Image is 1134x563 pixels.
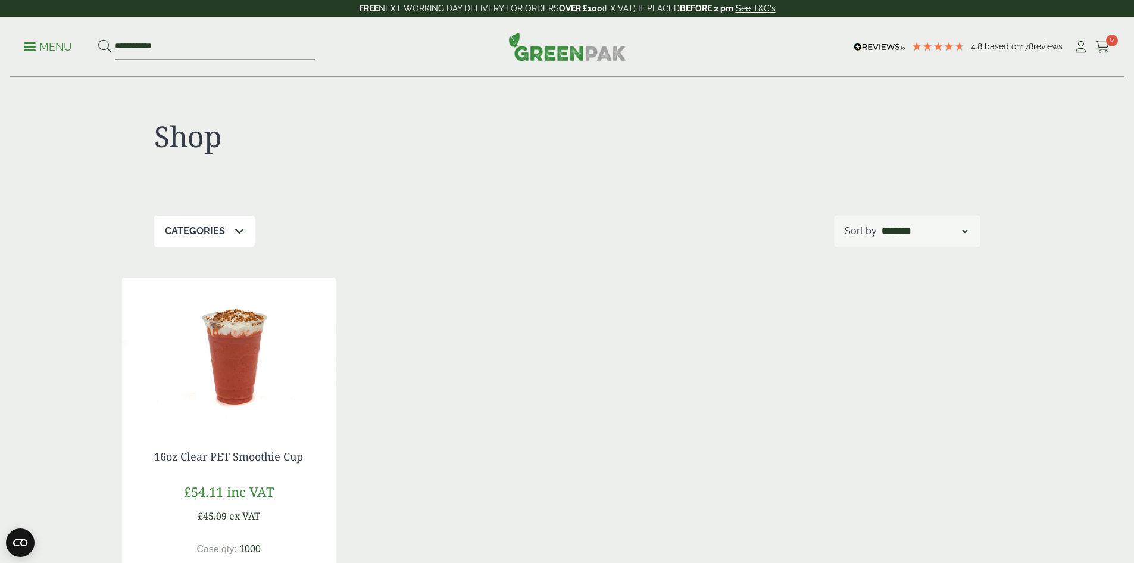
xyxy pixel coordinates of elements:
span: 1000 [239,544,261,554]
span: 0 [1106,35,1118,46]
span: inc VAT [227,483,274,500]
strong: OVER £100 [559,4,602,13]
button: Open CMP widget [6,528,35,557]
p: Categories [165,224,225,238]
span: 4.8 [971,42,985,51]
img: GreenPak Supplies [508,32,626,61]
strong: BEFORE 2 pm [680,4,733,13]
strong: FREE [359,4,379,13]
i: My Account [1073,41,1088,53]
span: reviews [1033,42,1063,51]
div: 4.78 Stars [911,41,965,52]
a: See T&C's [736,4,776,13]
span: 178 [1021,42,1033,51]
span: Based on [985,42,1021,51]
a: Menu [24,40,72,52]
img: 16oz PET Smoothie Cup with Strawberry Milkshake and cream [122,278,336,427]
p: Sort by [845,224,877,238]
span: ex VAT [229,509,260,522]
span: £54.11 [184,483,223,500]
i: Cart [1095,41,1110,53]
img: REVIEWS.io [854,43,905,51]
p: Menu [24,40,72,54]
span: Case qty: [196,544,237,554]
span: £45.09 [198,509,227,522]
a: 16oz Clear PET Smoothie Cup [154,449,303,464]
h1: Shop [154,119,567,154]
a: 0 [1095,38,1110,56]
select: Shop order [879,224,970,238]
